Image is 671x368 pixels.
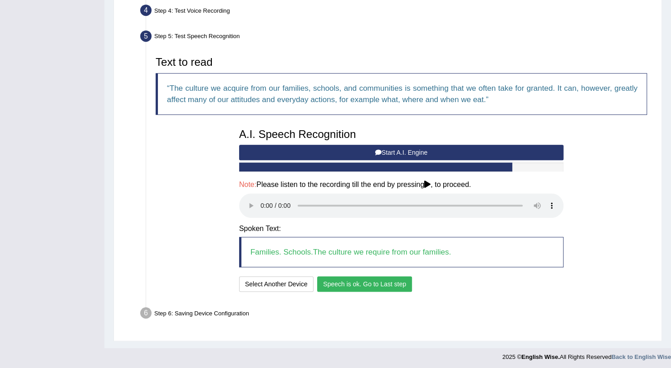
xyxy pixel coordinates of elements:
[612,353,671,360] a: Back to English Wise
[239,225,563,233] h4: Spoken Text:
[239,276,313,292] button: Select Another Device
[521,353,559,360] strong: English Wise.
[167,84,637,104] q: The culture we acquire from our families, schools, and communities is something that we often tak...
[502,348,671,361] div: 2025 © All Rights Reserved
[239,181,563,189] h4: Please listen to the recording till the end by pressing , to proceed.
[317,276,412,292] button: Speech is ok. Go to Last step
[136,304,657,324] div: Step 6: Saving Device Configuration
[239,128,563,140] h3: A.I. Speech Recognition
[136,28,657,48] div: Step 5: Test Speech Recognition
[156,56,647,68] h3: Text to read
[239,145,563,160] button: Start A.I. Engine
[239,237,563,267] blockquote: Families. Schools.The culture we require from our families.
[136,2,657,22] div: Step 4: Test Voice Recording
[239,181,256,188] span: Note:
